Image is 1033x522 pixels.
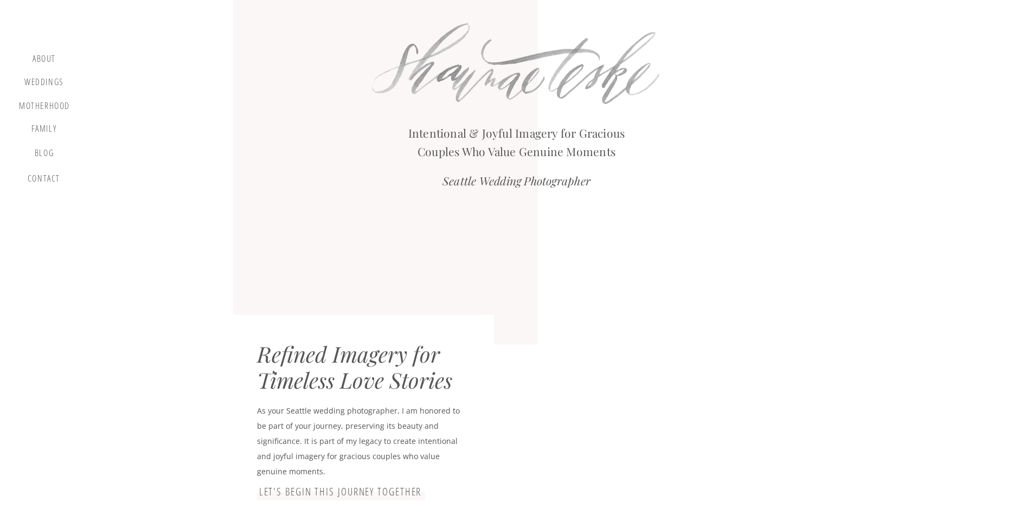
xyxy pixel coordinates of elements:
[25,173,62,188] a: contact
[23,77,65,91] a: Weddings
[257,486,424,499] a: let's begin this journey together
[28,54,60,67] a: about
[257,341,475,392] div: Refined Imagery for Timeless Love Stories
[396,124,637,156] h2: Intentional & Joyful Imagery for Gracious Couples Who Value Genuine Moments
[257,403,469,467] p: As your Seattle wedding photographer, I am honored to be part of your journey, preserving its bea...
[23,124,65,138] a: Family
[19,101,70,113] a: motherhood
[442,173,591,188] i: Seattle Wedding Photographer
[28,148,60,163] a: blog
